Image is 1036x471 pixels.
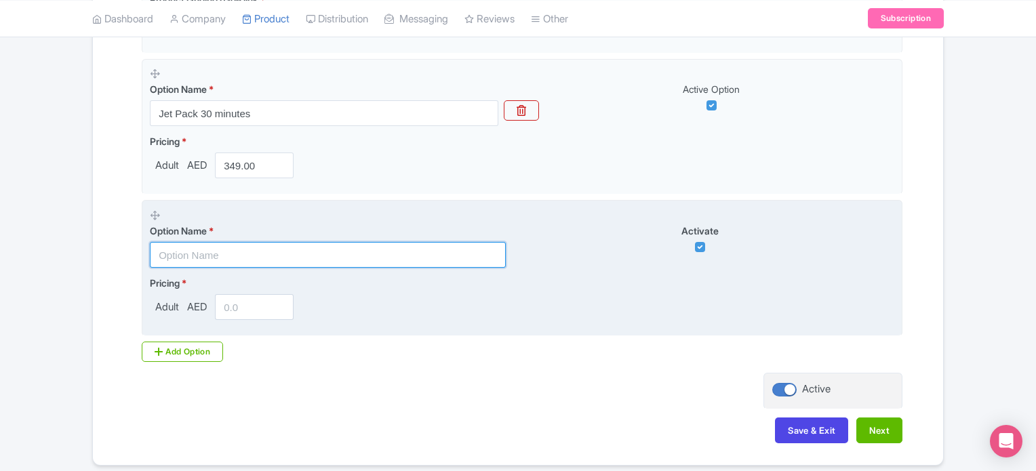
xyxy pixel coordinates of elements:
div: Active [802,382,831,397]
span: Adult [150,300,184,315]
span: Active Option [683,83,740,95]
a: Subscription [868,8,944,28]
button: Next [856,417,902,443]
span: AED [184,158,210,173]
input: 0.00 [215,152,294,178]
input: Option Name [150,100,498,126]
input: 0.0 [215,294,294,320]
span: Option Name [150,83,207,95]
div: Add Option [142,342,223,362]
span: Option Name [150,225,207,237]
span: Adult [150,158,184,173]
button: Save & Exit [775,417,848,443]
input: Option Name [150,242,506,268]
span: Pricing [150,136,180,147]
span: Pricing [150,277,180,289]
span: Activate [681,225,719,237]
div: Open Intercom Messenger [990,425,1022,457]
span: AED [184,300,210,315]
